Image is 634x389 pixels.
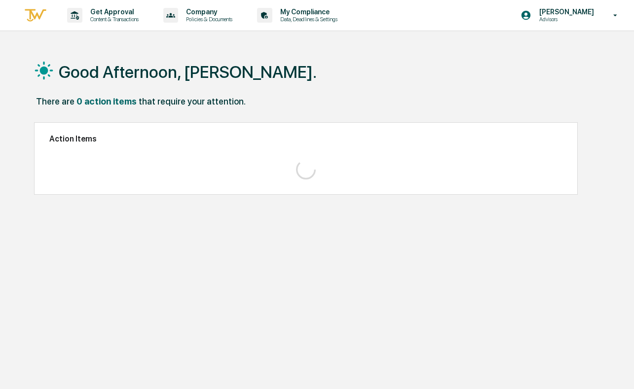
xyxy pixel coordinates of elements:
[272,16,342,23] p: Data, Deadlines & Settings
[272,8,342,16] p: My Compliance
[178,16,237,23] p: Policies & Documents
[82,16,144,23] p: Content & Transactions
[139,96,246,106] div: that require your attention.
[59,62,317,82] h1: Good Afternoon, [PERSON_NAME].
[531,8,599,16] p: [PERSON_NAME]
[49,134,563,143] h2: Action Items
[82,8,144,16] p: Get Approval
[36,96,75,106] div: There are
[76,96,137,106] div: 0 action items
[531,16,599,23] p: Advisors
[24,7,47,24] img: logo
[178,8,237,16] p: Company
